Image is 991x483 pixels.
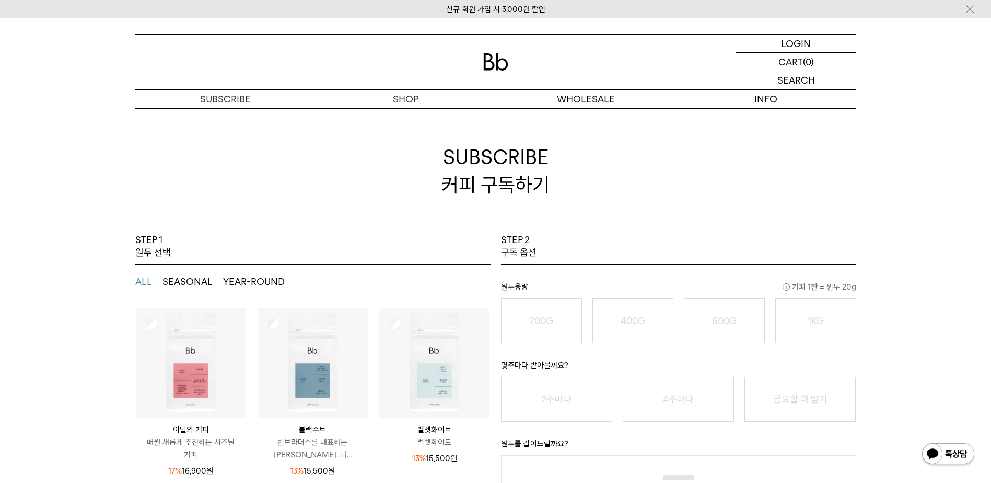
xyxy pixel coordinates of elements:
[684,298,765,343] button: 600G
[328,466,335,476] span: 원
[775,298,856,343] button: 1KG
[258,436,368,461] p: 빈브라더스를 대표하는 [PERSON_NAME]. 다...
[808,315,824,326] o: 1KG
[412,452,457,465] p: 15,500
[501,234,537,259] p: STEP 2 구독 옵션
[501,298,582,343] button: 200G
[135,90,316,108] a: SUBSCRIBE
[379,308,489,418] img: 상품이미지
[676,90,856,108] p: INFO
[168,466,182,476] span: 17%
[501,359,856,377] p: 몇주마다 받아볼까요?
[623,377,734,422] button: 4주마다
[781,34,811,52] p: LOGIN
[621,315,645,326] o: 400G
[736,53,856,71] a: CART (0)
[206,466,213,476] span: 원
[290,466,304,476] span: 13%
[744,377,856,422] button: 필요할 때 받기
[921,442,975,467] img: 카카오톡 채널 1:1 채팅 버튼
[135,108,856,234] h2: SUBSCRIBE 커피 구독하기
[592,298,673,343] button: 400G
[712,315,737,326] o: 600G
[529,315,553,326] o: 200G
[496,90,676,108] p: WHOLESALE
[135,234,171,259] p: STEP 1 원두 선택
[162,275,213,288] button: SEASONAL
[223,275,285,288] button: YEAR-ROUND
[483,53,508,71] img: 로고
[258,423,368,436] p: 블랙수트
[501,281,856,298] p: 원두용량
[379,436,489,448] p: 벨벳화이트
[783,281,856,293] span: 커피 1잔 = 윈두 20g
[316,90,496,108] a: SHOP
[136,423,246,436] p: 이달의 커피
[136,308,246,418] img: 상품이미지
[736,34,856,53] a: LOGIN
[379,423,489,436] p: 벨벳화이트
[501,377,612,422] button: 2주마다
[168,465,213,477] p: 16,900
[135,275,152,288] button: ALL
[778,53,803,71] p: CART
[446,5,545,14] a: 신규 회원 가입 시 3,000원 할인
[258,308,368,418] img: 상품이미지
[136,436,246,461] p: 매월 새롭게 추천하는 시즈널 커피
[450,454,457,463] span: 원
[803,53,814,71] p: (0)
[290,465,335,477] p: 15,500
[777,71,815,89] p: SEARCH
[412,454,426,463] span: 13%
[501,438,856,455] p: 원두를 갈아드릴까요?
